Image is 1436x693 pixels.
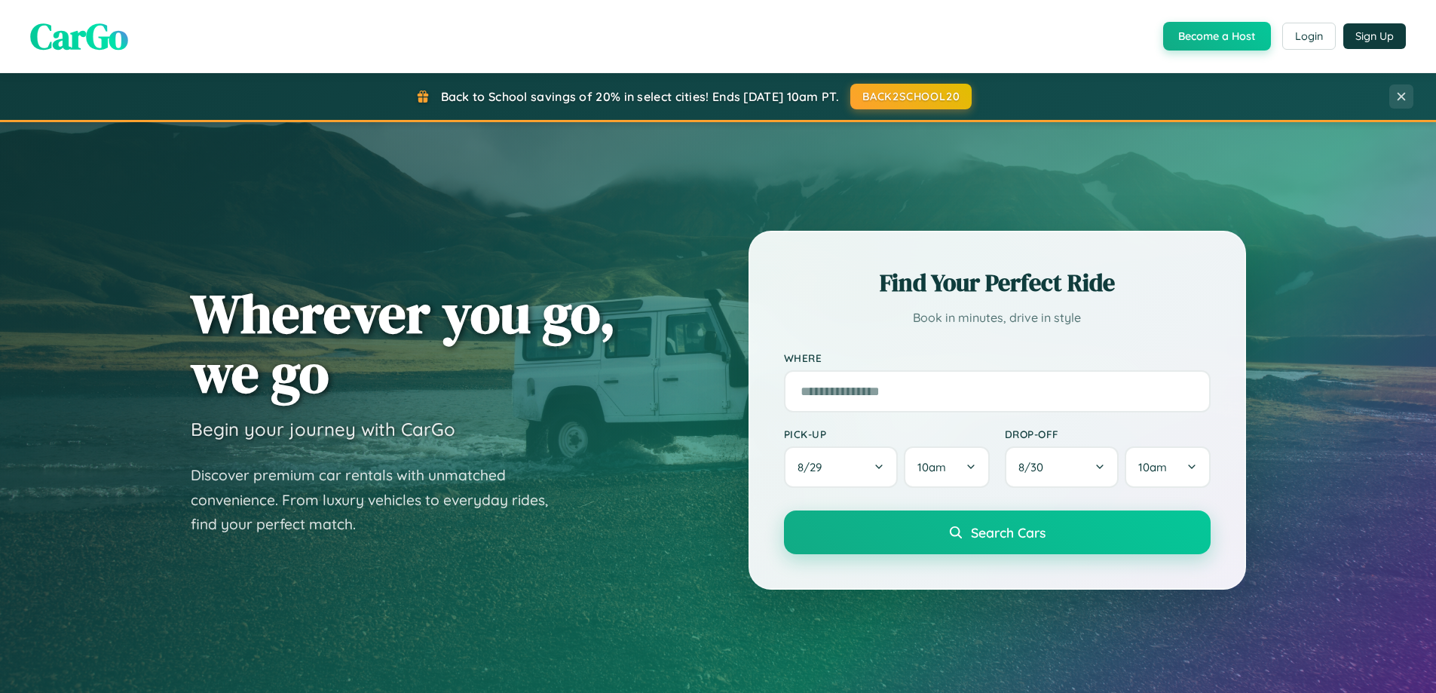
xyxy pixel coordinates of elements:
h2: Find Your Perfect Ride [784,266,1211,299]
h1: Wherever you go, we go [191,284,616,403]
span: Back to School savings of 20% in select cities! Ends [DATE] 10am PT. [441,89,839,104]
h3: Begin your journey with CarGo [191,418,455,440]
label: Drop-off [1005,428,1211,440]
p: Book in minutes, drive in style [784,307,1211,329]
button: 8/30 [1005,446,1119,488]
span: 10am [917,460,946,474]
span: 10am [1138,460,1167,474]
button: Login [1282,23,1336,50]
button: Become a Host [1163,22,1271,51]
span: Search Cars [971,524,1046,541]
span: CarGo [30,11,128,61]
button: BACK2SCHOOL20 [850,84,972,109]
button: Search Cars [784,511,1211,554]
label: Pick-up [784,428,990,440]
label: Where [784,351,1211,364]
span: 8 / 30 [1018,460,1051,474]
button: 10am [904,446,989,488]
button: Sign Up [1343,23,1406,49]
p: Discover premium car rentals with unmatched convenience. From luxury vehicles to everyday rides, ... [191,463,568,537]
button: 10am [1125,446,1210,488]
span: 8 / 29 [798,460,829,474]
button: 8/29 [784,446,899,488]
